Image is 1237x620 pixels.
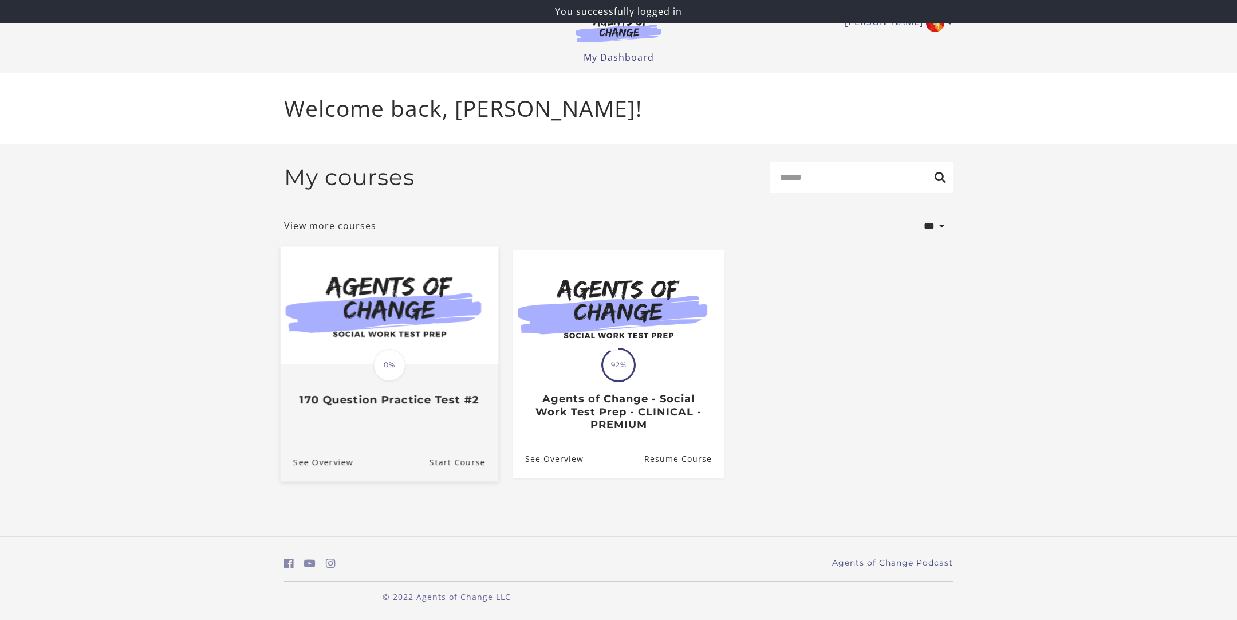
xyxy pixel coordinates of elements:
[603,350,634,380] span: 92%
[284,164,415,191] h2: My courses
[284,92,953,125] p: Welcome back, [PERSON_NAME]!
[644,441,724,478] a: Agents of Change - Social Work Test Prep - CLINICAL - PREMIUM: Resume Course
[525,393,711,431] h3: Agents of Change - Social Work Test Prep - CLINICAL - PREMIUM
[326,555,336,572] a: https://www.instagram.com/agentsofchangeprep/ (Open in a new window)
[564,16,673,42] img: Agents of Change Logo
[284,591,609,603] p: © 2022 Agents of Change LLC
[513,441,584,478] a: Agents of Change - Social Work Test Prep - CLINICAL - PREMIUM: See Overview
[373,349,405,381] span: 0%
[430,443,498,481] a: 170 Question Practice Test #2: Resume Course
[5,5,1232,18] p: You successfully logged in
[284,555,294,572] a: https://www.facebook.com/groups/aswbtestprep (Open in a new window)
[304,555,316,572] a: https://www.youtube.com/c/AgentsofChangeTestPrepbyMeaganMitchell (Open in a new window)
[845,14,947,32] a: Toggle menu
[293,394,486,407] h3: 170 Question Practice Test #2
[284,219,376,233] a: View more courses
[304,558,316,569] i: https://www.youtube.com/c/AgentsofChangeTestPrepbyMeaganMitchell (Open in a new window)
[281,443,353,481] a: 170 Question Practice Test #2: See Overview
[326,558,336,569] i: https://www.instagram.com/agentsofchangeprep/ (Open in a new window)
[284,558,294,569] i: https://www.facebook.com/groups/aswbtestprep (Open in a new window)
[584,51,654,64] a: My Dashboard
[832,557,953,569] a: Agents of Change Podcast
